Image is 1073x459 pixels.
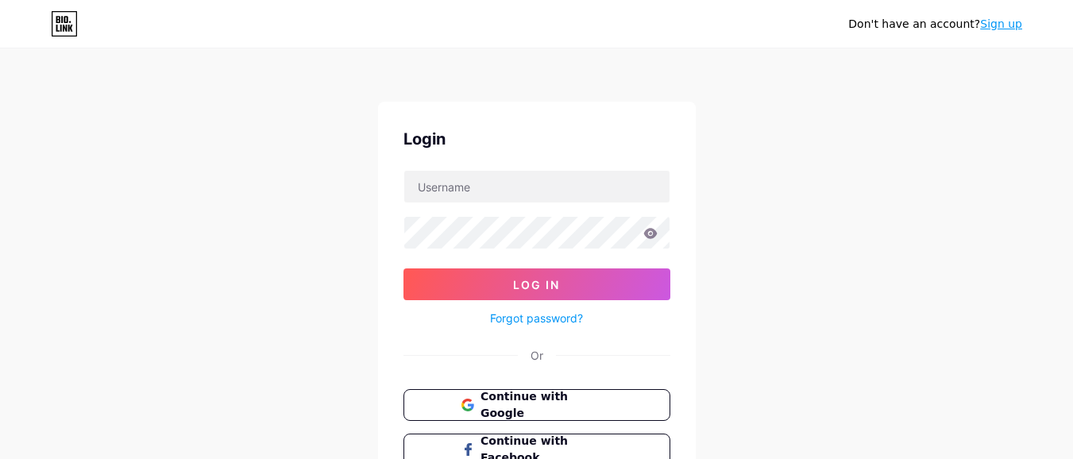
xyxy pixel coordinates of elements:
span: Continue with Google [481,388,612,422]
button: Log In [403,268,670,300]
div: Login [403,127,670,151]
button: Continue with Google [403,389,670,421]
input: Username [404,171,670,202]
span: Log In [513,278,560,291]
div: Or [531,347,543,364]
a: Forgot password? [490,310,583,326]
a: Sign up [980,17,1022,30]
div: Don't have an account? [848,16,1022,33]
